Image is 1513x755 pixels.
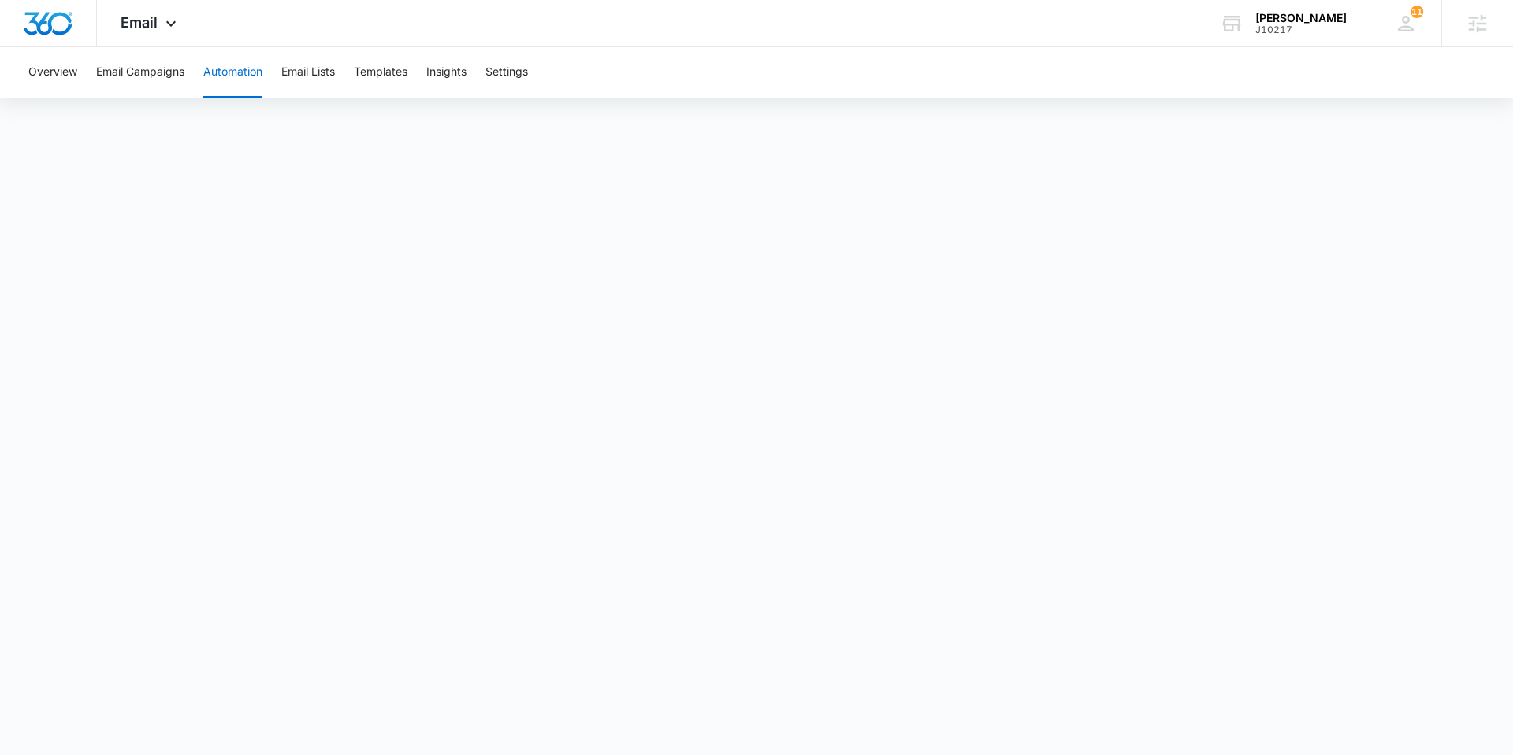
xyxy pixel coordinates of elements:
[1411,6,1423,18] div: notifications count
[485,47,528,98] button: Settings
[121,14,158,31] span: Email
[354,47,407,98] button: Templates
[1255,24,1347,35] div: account id
[1411,6,1423,18] span: 11
[28,47,77,98] button: Overview
[426,47,467,98] button: Insights
[96,47,184,98] button: Email Campaigns
[203,47,262,98] button: Automation
[281,47,335,98] button: Email Lists
[1255,12,1347,24] div: account name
